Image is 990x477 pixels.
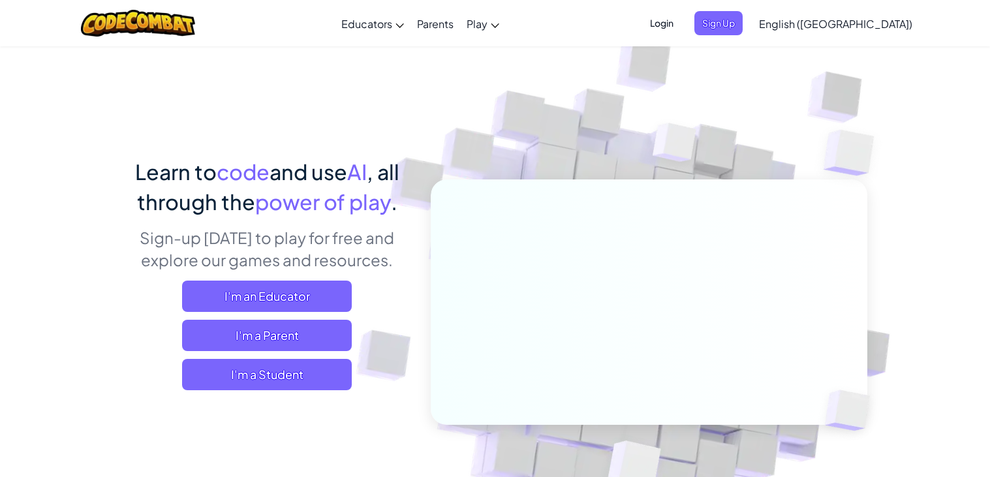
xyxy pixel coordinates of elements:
[182,281,352,312] a: I'm an Educator
[135,159,217,185] span: Learn to
[752,6,919,41] a: English ([GEOGRAPHIC_DATA])
[81,10,195,37] img: CodeCombat logo
[182,359,352,390] button: I'm a Student
[803,363,901,458] img: Overlap cubes
[694,11,743,35] button: Sign Up
[347,159,367,185] span: AI
[270,159,347,185] span: and use
[335,6,410,41] a: Educators
[391,189,397,215] span: .
[467,17,487,31] span: Play
[255,189,391,215] span: power of play
[410,6,460,41] a: Parents
[460,6,506,41] a: Play
[123,226,411,271] p: Sign-up [DATE] to play for free and explore our games and resources.
[182,320,352,351] a: I'm a Parent
[341,17,392,31] span: Educators
[759,17,912,31] span: English ([GEOGRAPHIC_DATA])
[642,11,681,35] button: Login
[797,98,910,208] img: Overlap cubes
[217,159,270,185] span: code
[628,97,722,194] img: Overlap cubes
